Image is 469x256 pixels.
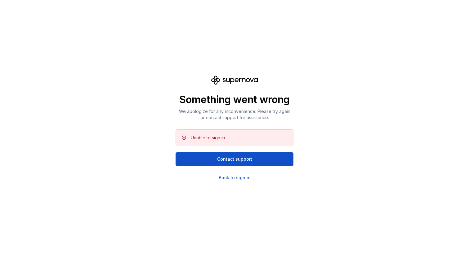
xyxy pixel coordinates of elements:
button: Contact support [176,152,293,166]
a: Back to sign in [219,175,251,181]
p: We apologize for any inconvenience. Please try again or contact support for assistance. [176,108,293,121]
div: Unable to sign in. [191,135,226,141]
span: Contact support [217,156,252,162]
p: Something went wrong [176,93,293,106]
